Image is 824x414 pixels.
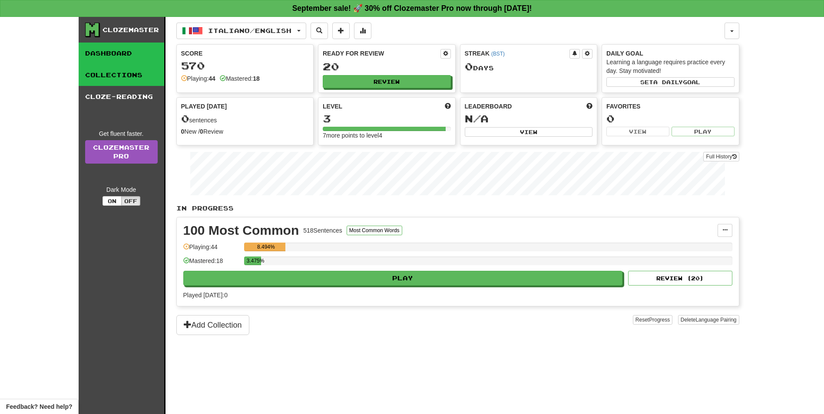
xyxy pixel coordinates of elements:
[292,4,532,13] strong: September sale! 🚀 30% off Clozemaster Pro now through [DATE]!
[181,127,309,136] div: New / Review
[181,113,309,125] div: sentences
[121,196,140,206] button: Off
[200,128,203,135] strong: 0
[181,60,309,71] div: 570
[176,315,249,335] button: Add Collection
[653,79,683,85] span: a daily
[247,243,285,251] div: 8.494%
[183,224,299,237] div: 100 Most Common
[465,112,489,125] span: N/A
[332,23,350,39] button: Add sentence to collection
[85,140,158,164] a: ClozemasterPro
[181,74,215,83] div: Playing:
[183,292,228,299] span: Played [DATE]: 0
[323,61,451,72] div: 20
[606,113,735,124] div: 0
[465,49,570,58] div: Streak
[633,315,672,325] button: ResetProgress
[465,60,473,72] span: 0
[176,23,306,39] button: Italiano/English
[176,204,739,213] p: In Progress
[208,27,291,34] span: Italiano / English
[703,152,739,161] button: Full History
[85,185,158,194] div: Dark Mode
[303,226,342,235] div: 518 Sentences
[220,74,260,83] div: Mastered:
[465,61,593,72] div: Day s
[183,271,623,286] button: Play
[347,226,402,235] button: Most Common Words
[678,315,739,325] button: DeleteLanguage Pairing
[323,113,451,124] div: 3
[491,51,505,57] a: (BST)
[606,77,735,87] button: Seta dailygoal
[79,86,164,108] a: Cloze-Reading
[672,127,735,136] button: Play
[606,49,735,58] div: Daily Goal
[445,102,451,111] span: Score more points to level up
[181,102,227,111] span: Played [DATE]
[253,75,260,82] strong: 18
[183,243,240,257] div: Playing: 44
[79,43,164,64] a: Dashboard
[6,402,72,411] span: Open feedback widget
[586,102,592,111] span: This week in points, UTC
[628,271,732,286] button: Review (20)
[354,23,371,39] button: More stats
[323,131,451,140] div: 7 more points to level 4
[323,75,451,88] button: Review
[247,256,261,265] div: 3.475%
[103,196,122,206] button: On
[311,23,328,39] button: Search sentences
[183,256,240,271] div: Mastered: 18
[465,127,593,137] button: View
[649,317,670,323] span: Progress
[465,102,512,111] span: Leaderboard
[181,112,189,125] span: 0
[181,128,185,135] strong: 0
[79,64,164,86] a: Collections
[606,127,669,136] button: View
[606,58,735,75] div: Learning a language requires practice every day. Stay motivated!
[606,102,735,111] div: Favorites
[103,26,159,34] div: Clozemaster
[323,49,440,58] div: Ready for Review
[695,317,736,323] span: Language Pairing
[208,75,215,82] strong: 44
[181,49,309,58] div: Score
[85,129,158,138] div: Get fluent faster.
[323,102,342,111] span: Level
